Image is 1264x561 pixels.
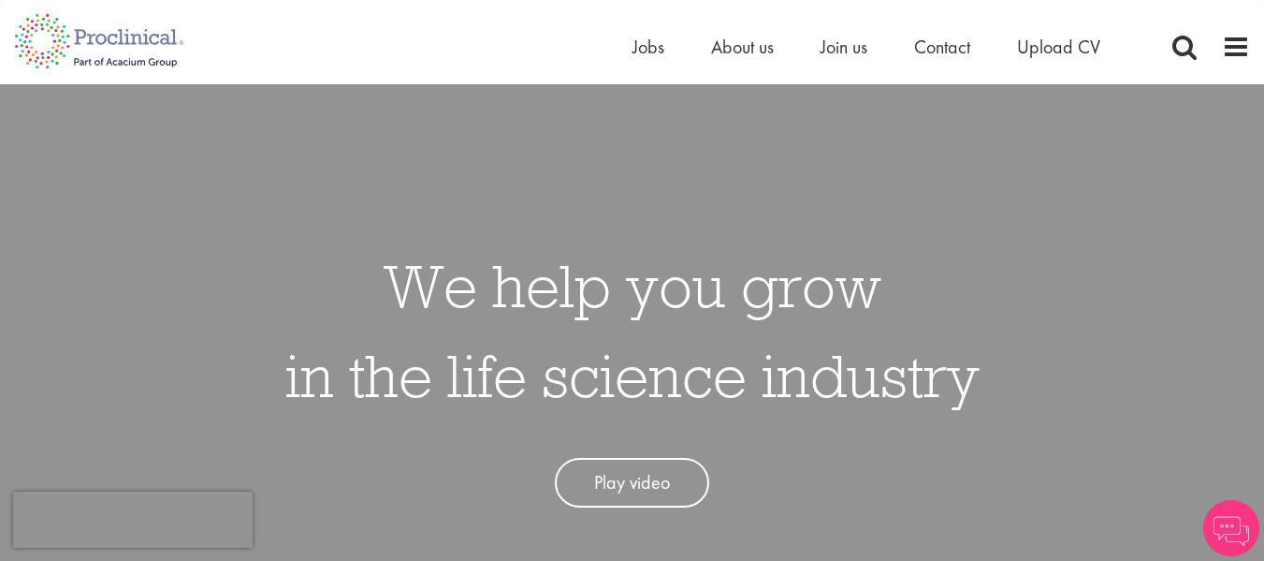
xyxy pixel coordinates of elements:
[1203,500,1259,556] img: Chatbot
[285,241,980,421] h1: We help you grow in the life science industry
[1017,35,1100,59] a: Upload CV
[711,35,774,59] a: About us
[821,35,867,59] a: Join us
[914,35,970,59] a: Contact
[555,458,709,508] a: Play video
[632,35,664,59] a: Jobs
